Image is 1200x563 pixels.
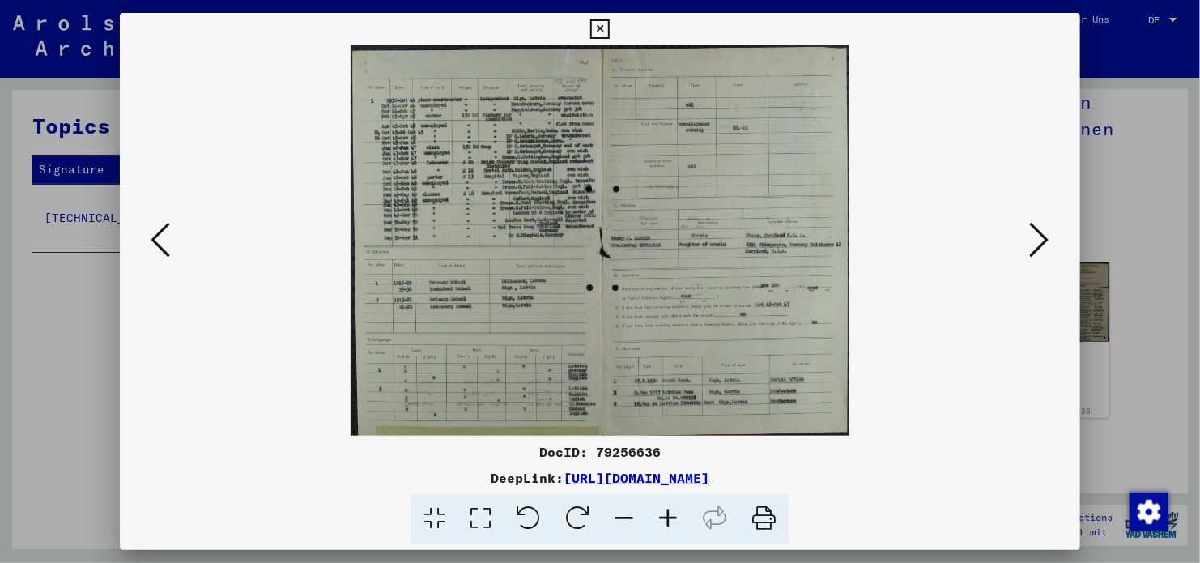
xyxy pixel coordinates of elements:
img: Zustimmung ändern [1130,493,1168,531]
img: 002.jpg [175,45,1025,436]
a: [URL][DOMAIN_NAME] [564,470,709,486]
div: DocID: 79256636 [120,442,1080,462]
div: DeepLink: [120,468,1080,488]
div: Zustimmung ändern [1129,492,1168,531]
